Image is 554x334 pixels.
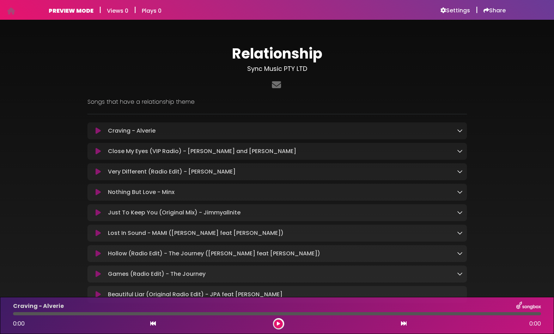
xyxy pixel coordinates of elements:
[440,7,470,14] a: Settings
[476,6,478,14] h5: |
[142,7,162,14] h6: Plays 0
[108,127,156,135] p: Craving - Alverie
[108,270,206,278] p: Games (Radio Edit) - The Journey
[108,229,284,237] p: Lost In Sound - MAMI ([PERSON_NAME] feat [PERSON_NAME])
[108,249,320,258] p: Hollow (Radio Edit) - The Journey ([PERSON_NAME] feat [PERSON_NAME])
[108,147,296,156] p: Close My Eyes (VIP Radio) - [PERSON_NAME] and [PERSON_NAME]
[516,302,541,311] img: songbox-logo-white.png
[107,7,128,14] h6: Views 0
[483,7,506,14] a: Share
[108,168,236,176] p: Very Different (Radio Edit) - [PERSON_NAME]
[529,320,541,328] span: 0:00
[108,290,282,299] p: Beautiful Liar (Original Radio Edit) - JPA feat [PERSON_NAME]
[99,6,101,14] h5: |
[13,320,25,328] span: 0:00
[87,65,467,73] h3: Sync Music PTY LTD
[49,7,93,14] h6: PREVIEW MODE
[87,98,467,106] p: Songs that have a relationship theme
[108,188,175,196] p: Nothing But Love - Minx
[87,45,467,62] h1: Relationship
[134,6,136,14] h5: |
[13,302,64,310] p: Craving - Alverie
[108,208,241,217] p: Just To Keep You (Original Mix) - Jimmyallnite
